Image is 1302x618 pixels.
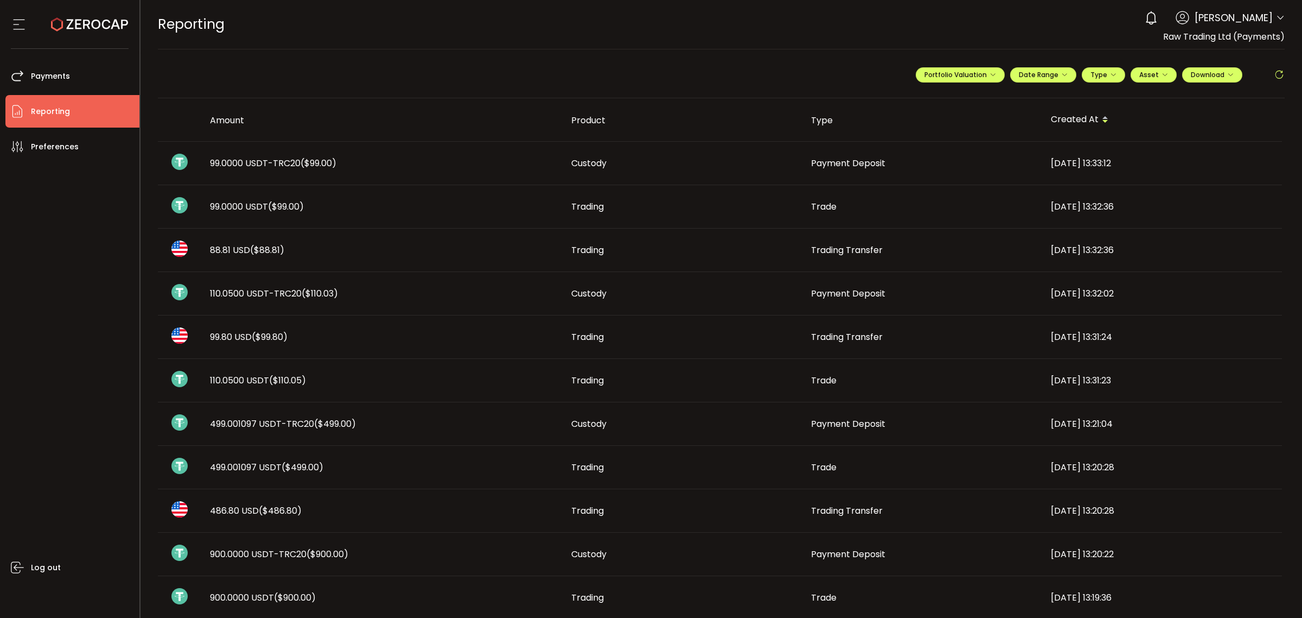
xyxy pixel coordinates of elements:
span: Custody [571,157,607,169]
div: [DATE] 13:31:23 [1042,374,1282,387]
span: Trading [571,591,604,604]
span: ($499.00) [314,418,356,430]
iframe: Chat Widget [1248,566,1302,618]
span: ($88.81) [250,244,284,256]
span: 499.001097 USDT [210,461,323,474]
span: Asset [1139,70,1159,79]
span: Payments [31,68,70,84]
img: usdt_portfolio.svg [171,588,188,604]
img: usdt_portfolio.svg [171,458,188,474]
span: Portfolio Valuation [924,70,996,79]
span: Trade [811,461,837,474]
button: Portfolio Valuation [916,67,1005,83]
span: ($486.80) [259,505,302,517]
span: Trading [571,244,604,256]
img: usdt_portfolio.svg [171,284,188,300]
div: [DATE] 13:31:24 [1042,331,1282,343]
span: Trade [811,591,837,604]
span: 99.0000 USDT [210,200,304,213]
span: ($99.80) [252,331,288,343]
span: Download [1191,70,1234,79]
span: 110.0500 USDT [210,374,306,387]
div: [DATE] 13:20:28 [1042,505,1282,517]
span: Custody [571,548,607,560]
button: Download [1182,67,1242,83]
span: Custody [571,287,607,300]
span: Log out [31,560,61,576]
img: usd_portfolio.svg [171,327,188,344]
span: Payment Deposit [811,418,885,430]
span: 486.80 USD [210,505,302,517]
span: Payment Deposit [811,548,885,560]
div: [DATE] 13:32:36 [1042,200,1282,213]
span: Trading Transfer [811,331,883,343]
div: [DATE] 13:21:04 [1042,418,1282,430]
div: [DATE] 13:32:36 [1042,244,1282,256]
span: 99.80 USD [210,331,288,343]
button: Type [1082,67,1125,83]
span: ($99.00) [268,200,304,213]
img: usdt_portfolio.svg [171,154,188,170]
span: Trading Transfer [811,505,883,517]
span: Preferences [31,139,79,155]
span: 110.0500 USDT-TRC20 [210,287,338,300]
span: Trading [571,374,604,387]
span: Custody [571,418,607,430]
button: Asset [1131,67,1177,83]
span: ($99.00) [301,157,336,169]
span: [PERSON_NAME] [1195,10,1273,25]
span: Payment Deposit [811,287,885,300]
span: Trade [811,200,837,213]
span: 88.81 USD [210,244,284,256]
span: Type [1090,70,1116,79]
img: usdt_portfolio.svg [171,545,188,561]
span: Trade [811,374,837,387]
div: Amount [201,114,563,127]
div: [DATE] 13:20:28 [1042,461,1282,474]
span: ($110.03) [302,287,338,300]
div: Type [802,114,1042,127]
div: [DATE] 13:32:02 [1042,287,1282,300]
div: Created At [1042,111,1282,129]
span: ($499.00) [282,461,323,474]
div: [DATE] 13:33:12 [1042,157,1282,169]
span: Trading [571,461,604,474]
div: [DATE] 13:20:22 [1042,548,1282,560]
img: usdt_portfolio.svg [171,371,188,387]
div: Product [563,114,802,127]
span: ($110.05) [269,374,306,387]
span: Trading [571,200,604,213]
img: usdt_portfolio.svg [171,197,188,213]
span: 499.001097 USDT-TRC20 [210,418,356,430]
span: ($900.00) [274,591,316,604]
button: Date Range [1010,67,1076,83]
span: Trading Transfer [811,244,883,256]
span: 900.0000 USDT-TRC20 [210,548,348,560]
span: Trading [571,505,604,517]
span: Raw Trading Ltd (Payments) [1163,30,1285,43]
img: usd_portfolio.svg [171,501,188,518]
img: usdt_portfolio.svg [171,414,188,431]
span: Date Range [1019,70,1068,79]
img: usd_portfolio.svg [171,241,188,257]
span: Reporting [31,104,70,119]
span: Payment Deposit [811,157,885,169]
span: 99.0000 USDT-TRC20 [210,157,336,169]
span: 900.0000 USDT [210,591,316,604]
div: [DATE] 13:19:36 [1042,591,1282,604]
span: ($900.00) [307,548,348,560]
span: Trading [571,331,604,343]
span: Reporting [158,15,225,34]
